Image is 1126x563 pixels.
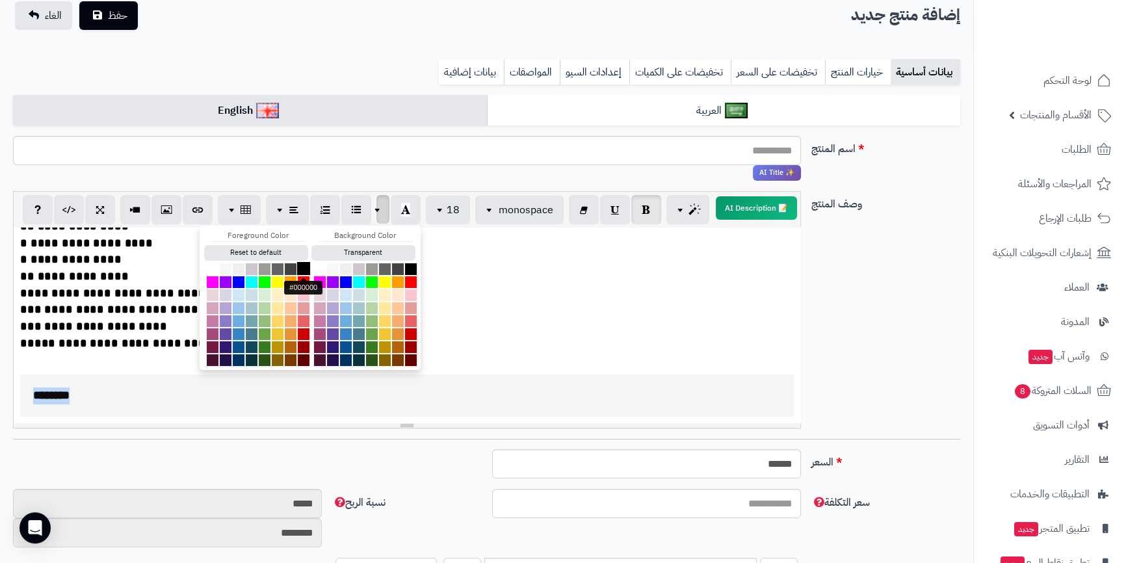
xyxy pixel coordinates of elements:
[982,134,1118,165] a: الطلبات
[13,95,487,127] a: English
[15,1,72,30] a: الغاء
[1033,416,1090,434] span: أدوات التسويق
[211,230,306,242] div: Foreground Color
[1064,278,1090,296] span: العملاء
[447,202,460,218] span: 18
[806,191,966,212] label: وصف المنتج
[1061,313,1090,331] span: المدونة
[982,444,1118,475] a: التقارير
[1039,209,1092,228] span: طلبات الإرجاع
[753,165,801,181] span: انقر لاستخدام رفيقك الذكي
[204,245,308,261] button: Reset to default
[982,272,1118,303] a: العملاء
[487,95,961,127] a: العربية
[1014,382,1092,400] span: السلات المتروكة
[332,495,386,510] span: نسبة الربح
[891,59,960,85] a: بيانات أساسية
[1065,451,1090,469] span: التقارير
[716,196,797,220] button: 📝 AI Description
[629,59,731,85] a: تخفيضات على الكميات
[806,136,966,157] label: اسم المنتج
[560,59,629,85] a: إعدادات السيو
[851,2,960,29] h2: إضافة منتج جديد
[982,168,1118,200] a: المراجعات والأسئلة
[1062,140,1092,159] span: الطلبات
[993,244,1092,262] span: إشعارات التحويلات البنكية
[475,196,564,224] button: monospace
[806,449,966,470] label: السعر
[982,513,1118,544] a: تطبيق المتجرجديد
[982,65,1118,96] a: لوحة التحكم
[1015,384,1031,399] span: 8
[20,512,51,543] div: Open Intercom Messenger
[982,341,1118,372] a: وآتس آبجديد
[825,59,891,85] a: خيارات المنتج
[45,8,62,23] span: الغاء
[1038,30,1114,57] img: logo-2.png
[79,1,138,30] button: حفظ
[725,103,748,118] img: العربية
[504,59,560,85] a: المواصفات
[1010,485,1090,503] span: التطبيقات والخدمات
[982,237,1118,268] a: إشعارات التحويلات البنكية
[982,375,1118,406] a: السلات المتروكة8
[811,495,870,510] span: سعر التكلفة
[731,59,825,85] a: تخفيضات على السعر
[1014,522,1038,536] span: جديد
[982,478,1118,510] a: التطبيقات والخدمات
[1018,175,1092,193] span: المراجعات والأسئلة
[311,245,415,261] button: Transparent
[1028,350,1053,364] span: جديد
[284,281,322,295] div: #000000
[499,202,553,218] span: monospace
[426,196,470,224] button: 18
[1013,519,1090,538] span: تطبيق المتجر
[1020,106,1092,124] span: الأقسام والمنتجات
[256,103,279,118] img: English
[982,203,1118,234] a: طلبات الإرجاع
[318,230,413,242] div: Background Color
[439,59,504,85] a: بيانات إضافية
[1043,72,1092,90] span: لوحة التحكم
[1027,347,1090,365] span: وآتس آب
[982,410,1118,441] a: أدوات التسويق
[108,8,127,23] span: حفظ
[982,306,1118,337] a: المدونة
